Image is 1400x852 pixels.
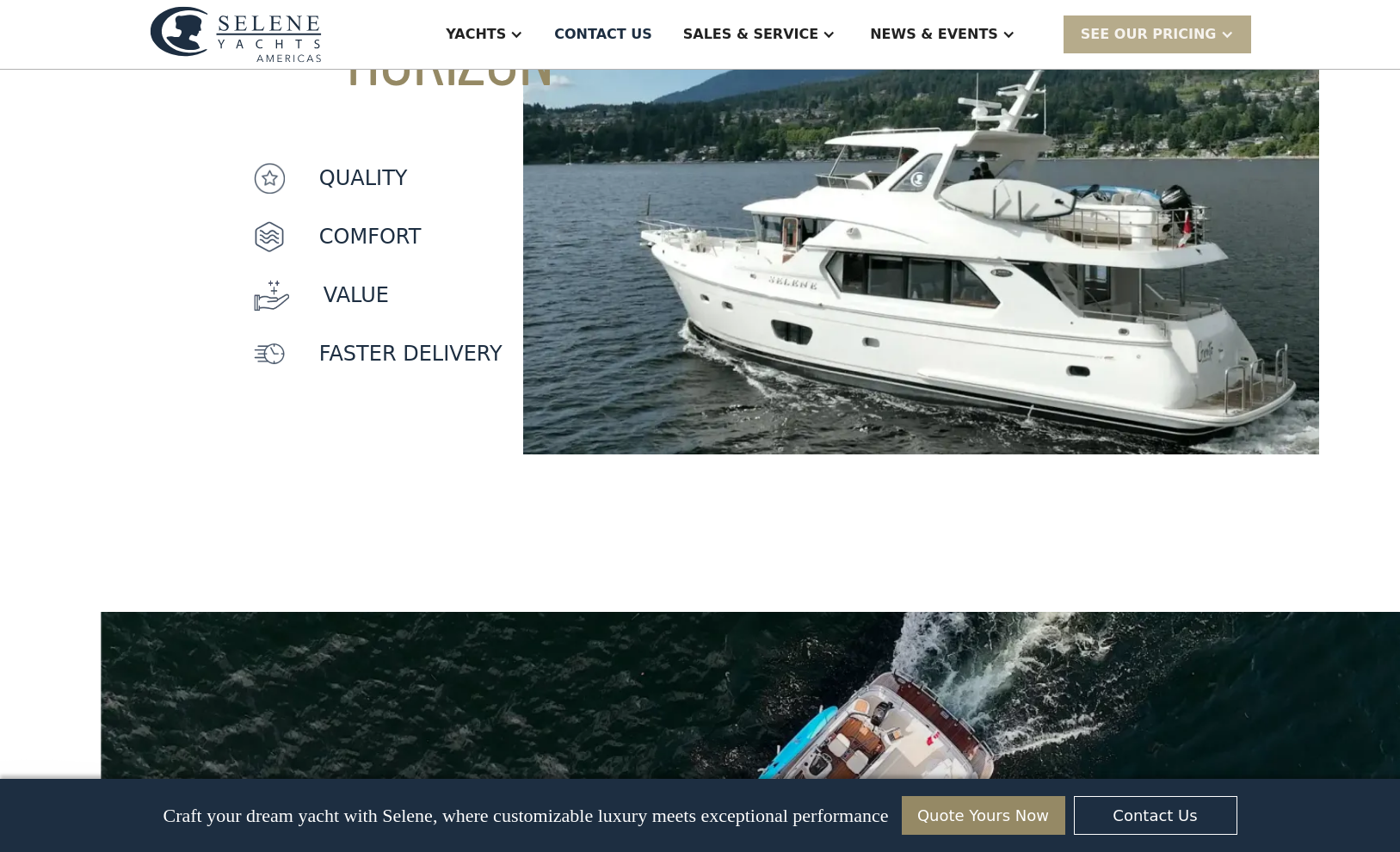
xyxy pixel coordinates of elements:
img: logo [150,6,322,62]
p: Comfort [319,221,422,252]
div: News & EVENTS [870,24,998,45]
p: Craft your dream yacht with Selene, where customizable luxury meets exceptional performance [163,805,888,827]
div: SEE Our Pricing [1081,24,1217,45]
p: faster delivery [319,338,503,369]
img: icon [254,221,285,252]
p: quality [319,163,408,194]
div: SEE Our Pricing [1064,15,1251,52]
img: icon [254,338,285,369]
div: Sales & Service [683,24,818,45]
img: icon [254,163,285,194]
a: Quote Yours Now [902,796,1065,835]
p: value [324,280,389,311]
div: Contact US [554,24,652,45]
div: Yachts [446,24,506,45]
img: icon [254,280,289,311]
span: HORIZON [254,16,589,94]
a: Contact Us [1074,796,1237,835]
